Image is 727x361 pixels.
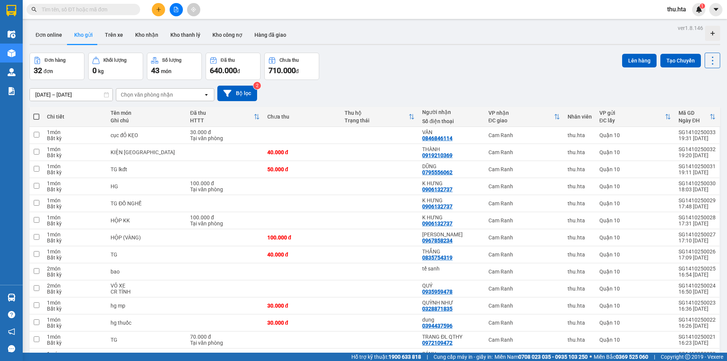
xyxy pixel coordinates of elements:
[599,303,671,309] div: Quận 10
[675,107,719,127] th: Toggle SortBy
[47,255,103,261] div: Bất kỳ
[264,53,319,80] button: Chưa thu710.000đ
[679,129,716,135] div: SG1410250033
[111,234,183,241] div: HỘP (VÀNG)
[488,337,560,343] div: Cam Ranh
[422,334,481,340] div: TRANG ĐL QTHY
[111,289,183,295] div: CR TÍNH
[596,107,675,127] th: Toggle SortBy
[388,354,421,360] strong: 1900 633 818
[47,334,103,340] div: 1 món
[701,3,704,9] span: 1
[34,66,42,75] span: 32
[111,320,183,326] div: hg thuốc
[568,132,592,138] div: thu.hta
[661,5,692,14] span: thu.hta
[679,238,716,244] div: 17:10 [DATE]
[186,107,263,127] th: Toggle SortBy
[8,30,16,38] img: warehouse-icon
[8,49,16,57] img: warehouse-icon
[488,320,560,326] div: Cam Ranh
[267,252,337,258] div: 40.000 đ
[248,26,292,44] button: Hàng đã giao
[47,283,103,289] div: 2 món
[47,152,103,158] div: Bất kỳ
[152,3,165,16] button: plus
[162,58,181,63] div: Số lượng
[679,317,716,323] div: SG1410250022
[206,53,261,80] button: Đã thu640.000đ
[488,303,560,309] div: Cam Ranh
[679,266,716,272] div: SG1410250025
[8,294,16,302] img: warehouse-icon
[654,353,655,361] span: |
[422,255,452,261] div: 0835754319
[616,354,648,360] strong: 0369 525 060
[679,300,716,306] div: SG1410250023
[111,117,183,123] div: Ghi chú
[170,3,183,16] button: file-add
[279,58,299,63] div: Chưa thu
[568,337,592,343] div: thu.hta
[568,269,592,275] div: thu.hta
[599,183,671,189] div: Quận 10
[594,353,648,361] span: Miền Bắc
[190,117,253,123] div: HTTT
[8,68,16,76] img: warehouse-icon
[679,323,716,329] div: 16:26 [DATE]
[488,252,560,258] div: Cam Ranh
[599,166,671,172] div: Quận 10
[568,166,592,172] div: thu.hta
[190,135,259,141] div: Tại văn phòng
[568,149,592,155] div: thu.hta
[30,89,112,101] input: Select a date range.
[679,197,716,203] div: SG1410250029
[151,66,159,75] span: 43
[267,166,337,172] div: 50.000 đ
[422,169,452,175] div: 0795556062
[8,345,15,352] span: message
[422,109,481,115] div: Người nhận
[98,68,104,74] span: kg
[30,53,84,80] button: Đơn hàng32đơn
[221,58,235,63] div: Đã thu
[705,26,720,41] div: Tạo kho hàng mới
[685,354,690,359] span: copyright
[422,289,452,295] div: 0935959478
[190,180,259,186] div: 100.000 đ
[488,200,560,206] div: Cam Ranh
[296,68,299,74] span: đ
[47,197,103,203] div: 1 món
[88,53,143,80] button: Khối lượng0kg
[422,203,452,209] div: 0906132737
[8,311,15,318] span: question-circle
[679,231,716,238] div: SG1410250027
[709,3,722,16] button: caret-down
[47,289,103,295] div: Bất kỳ
[679,334,716,340] div: SG1410250021
[599,132,671,138] div: Quận 10
[422,340,452,346] div: 0972109472
[190,334,259,340] div: 70.000 đ
[190,129,259,135] div: 30.000 đ
[679,220,716,227] div: 17:31 [DATE]
[47,317,103,323] div: 1 món
[187,3,200,16] button: aim
[341,107,418,127] th: Toggle SortBy
[696,6,702,13] img: icon-new-feature
[488,234,560,241] div: Cam Ranh
[422,323,452,329] div: 0394437596
[422,283,481,289] div: QUÝ
[111,132,183,138] div: cục đỎ KẸO
[422,238,452,244] div: 0967858234
[599,320,671,326] div: Quận 10
[206,26,248,44] button: Kho công nợ
[190,110,253,116] div: Đã thu
[47,180,103,186] div: 1 món
[47,129,103,135] div: 1 món
[422,197,481,203] div: K HƯNG
[679,306,716,312] div: 16:36 [DATE]
[68,26,99,44] button: Kho gửi
[422,163,481,169] div: DŨNG
[568,217,592,223] div: thu.hta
